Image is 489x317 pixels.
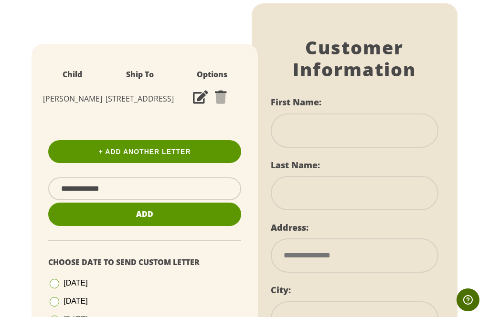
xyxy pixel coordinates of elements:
span: [DATE] [64,297,87,305]
td: [STREET_ADDRESS] [104,86,176,112]
th: Ship To [104,63,176,86]
label: Address: [271,222,308,233]
td: [PERSON_NAME] [41,86,104,112]
label: Last Name: [271,159,320,171]
h1: Customer Information [271,37,438,80]
span: [DATE] [64,279,87,287]
button: Add [48,203,241,226]
span: Add [136,209,153,219]
a: + Add Another Letter [48,140,241,163]
label: First Name: [271,96,321,108]
th: Options [176,63,248,86]
p: Choose Date To Send Custom Letter [48,256,241,269]
iframe: Opens a widget where you can find more information [457,288,479,312]
th: Child [41,63,104,86]
label: City: [271,284,291,296]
